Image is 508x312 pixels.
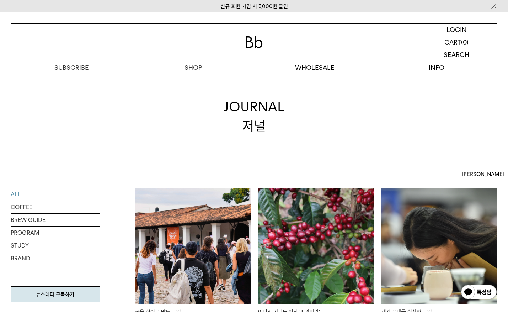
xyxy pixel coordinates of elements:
a: LOGIN [416,24,497,36]
a: SUBSCRIBE [11,61,132,74]
a: CART (0) [416,36,497,48]
img: 로고 [246,36,263,48]
a: ALL [11,188,100,201]
p: WHOLESALE [254,61,376,74]
p: SEARCH [444,48,469,61]
a: STUDY [11,239,100,252]
a: BRAND [11,252,100,265]
span: [PERSON_NAME] [462,170,504,178]
img: 카카오톡 채널 1:1 채팅 버튼 [460,284,497,301]
a: 신규 회원 가입 시 3,000원 할인 [220,3,288,10]
a: 뉴스레터 구독하기 [11,286,100,302]
a: COFFEE [11,201,100,213]
a: BREW GUIDE [11,214,100,226]
p: CART [444,36,461,48]
p: (0) [461,36,469,48]
p: LOGIN [446,24,467,36]
img: 꿈을 현실로 만드는 일빈보야지 탁승희 대표 인터뷰 [135,188,251,304]
img: 어디의 커피도 아닌 '파카마라'엘살바도르에서 피어난 고유한 향미 [258,188,374,304]
img: 세계 무대를 심사하는 일월드 브루어스컵 심사위원 크리스티 인터뷰 [381,188,497,304]
div: JOURNAL 저널 [224,97,285,135]
a: PROGRAM [11,227,100,239]
p: INFO [376,61,497,74]
a: SHOP [132,61,254,74]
